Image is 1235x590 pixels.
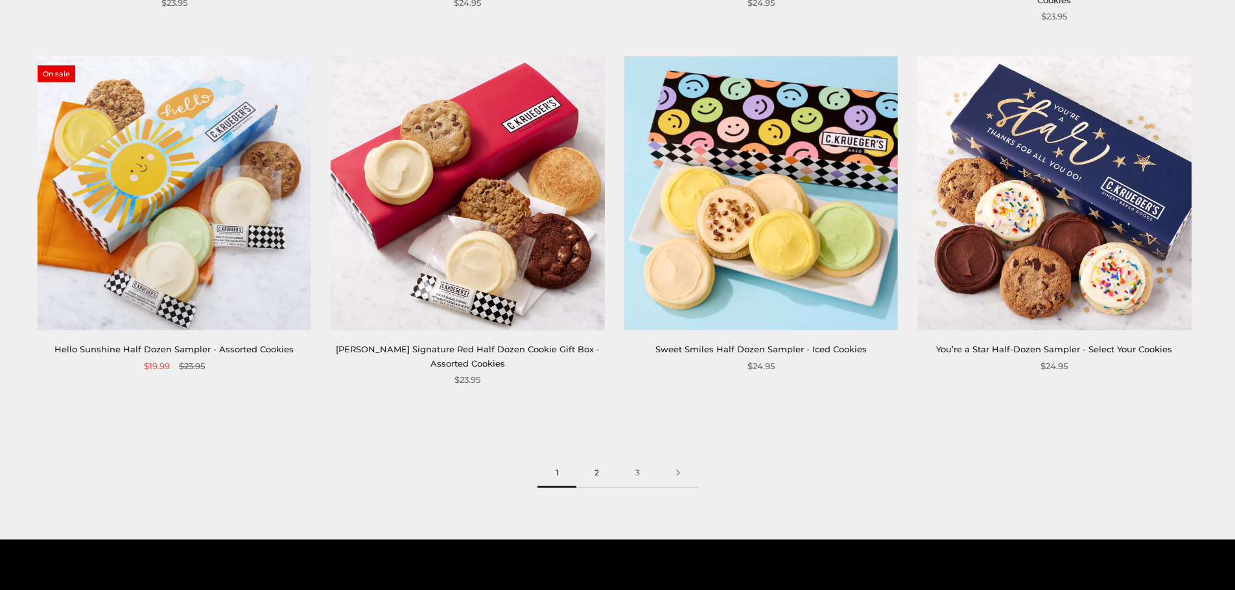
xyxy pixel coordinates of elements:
img: Hello Sunshine Half Dozen Sampler - Assorted Cookies [38,56,311,330]
span: $24.95 [747,359,775,373]
a: 2 [576,459,617,488]
a: Next page [658,459,698,488]
span: 1 [537,459,576,488]
a: Sweet Smiles Half Dozen Sampler - Iced Cookies [655,344,867,354]
a: 3 [617,459,658,488]
span: $23.95 [454,373,480,387]
span: $23.95 [1041,10,1067,23]
span: $24.95 [1041,359,1068,373]
a: You’re a Star Half-Dozen Sampler - Select Your Cookies [936,344,1172,354]
img: You’re a Star Half-Dozen Sampler - Select Your Cookies [917,56,1191,330]
img: Sweet Smiles Half Dozen Sampler - Iced Cookies [624,56,898,330]
iframe: Sign Up via Text for Offers [10,541,134,580]
span: $19.99 [144,359,170,373]
a: Hello Sunshine Half Dozen Sampler - Assorted Cookies [54,344,294,354]
a: [PERSON_NAME] Signature Red Half Dozen Cookie Gift Box - Assorted Cookies [336,344,600,368]
span: On sale [38,65,75,82]
img: C. Krueger's Signature Red Half Dozen Cookie Gift Box - Assorted Cookies [331,56,604,330]
span: $23.95 [179,359,205,373]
